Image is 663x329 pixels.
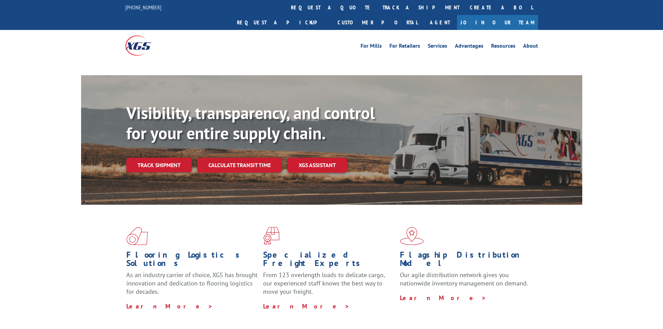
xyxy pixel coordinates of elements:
a: XGS ASSISTANT [287,158,347,173]
span: Our agile distribution network gives you nationwide inventory management on demand. [400,271,528,287]
a: Advantages [455,43,483,51]
a: Customer Portal [332,15,423,30]
a: Learn More > [263,302,350,310]
p: From 123 overlength loads to delicate cargo, our experienced staff knows the best way to move you... [263,271,395,302]
a: [PHONE_NUMBER] [125,4,161,11]
a: About [523,43,538,51]
a: Agent [423,15,457,30]
a: For Mills [361,43,382,51]
a: Track shipment [126,158,192,172]
a: For Retailers [389,43,420,51]
a: Join Our Team [457,15,538,30]
img: xgs-icon-total-supply-chain-intelligence-red [126,227,148,245]
h1: Flooring Logistics Solutions [126,251,258,271]
a: Learn More > [126,302,213,310]
a: Calculate transit time [197,158,282,173]
b: Visibility, transparency, and control for your entire supply chain. [126,102,375,144]
a: Services [428,43,447,51]
a: Request a pickup [232,15,332,30]
img: xgs-icon-flagship-distribution-model-red [400,227,424,245]
span: As an industry carrier of choice, XGS has brought innovation and dedication to flooring logistics... [126,271,258,296]
img: xgs-icon-focused-on-flooring-red [263,227,279,245]
h1: Specialized Freight Experts [263,251,395,271]
a: Resources [491,43,515,51]
h1: Flagship Distribution Model [400,251,531,271]
a: Learn More > [400,294,487,302]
